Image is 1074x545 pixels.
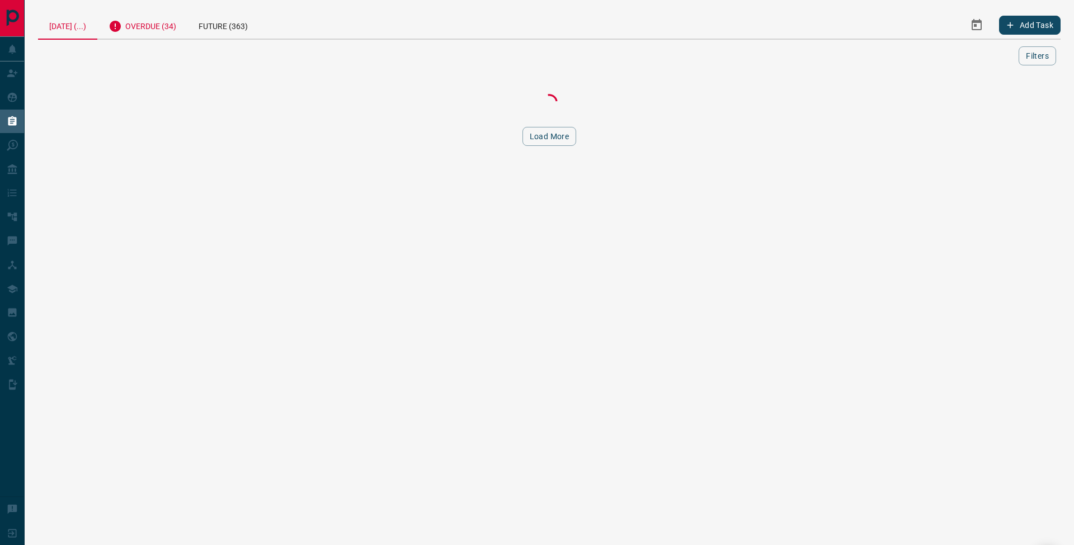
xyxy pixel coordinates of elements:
button: Select Date Range [963,12,990,39]
button: Load More [522,127,577,146]
div: Future (363) [187,11,259,39]
div: Loading [493,91,605,113]
div: Overdue (34) [97,11,187,39]
button: Filters [1019,46,1056,65]
div: [DATE] (...) [38,11,97,40]
button: Add Task [999,16,1061,35]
